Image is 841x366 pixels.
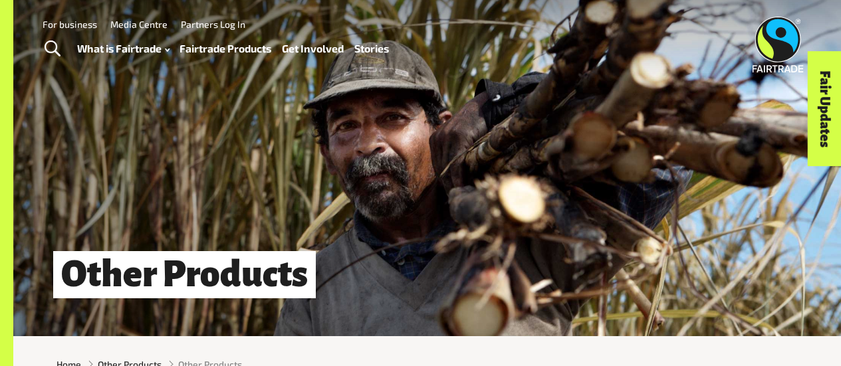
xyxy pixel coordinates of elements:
[110,19,168,30] a: Media Centre
[181,19,245,30] a: Partners Log In
[77,39,170,58] a: What is Fairtrade
[180,39,271,58] a: Fairtrade Products
[354,39,389,58] a: Stories
[53,251,316,298] h1: Other Products
[43,19,97,30] a: For business
[753,17,804,72] img: Fairtrade Australia New Zealand logo
[282,39,344,58] a: Get Involved
[36,33,68,66] a: Toggle Search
